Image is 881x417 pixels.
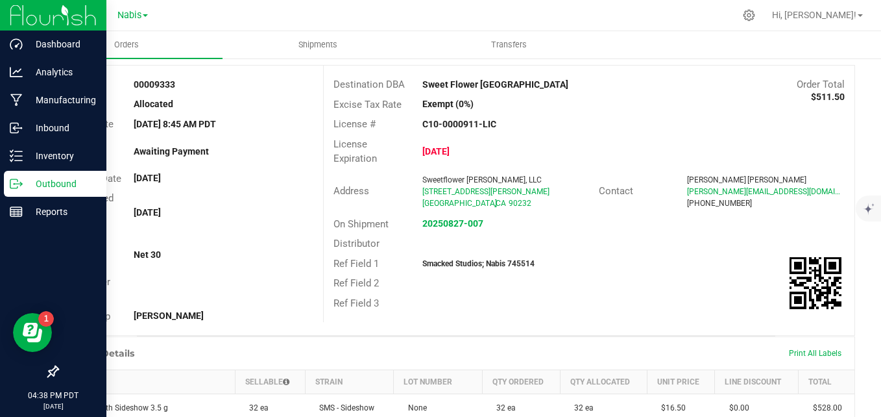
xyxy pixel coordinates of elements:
[235,370,305,394] th: Sellable
[333,258,379,270] span: Ref Field 1
[23,36,101,52] p: Dashboard
[422,119,496,129] strong: C10-0000911-LIC
[10,38,23,51] inline-svg: Dashboard
[134,79,175,90] strong: 00009333
[117,10,141,21] span: Nabis
[10,205,23,218] inline-svg: Reports
[134,99,173,109] strong: Allocated
[422,187,549,196] span: [STREET_ADDRESS][PERSON_NAME]
[23,148,101,164] p: Inventory
[10,149,23,162] inline-svg: Inventory
[655,403,686,412] span: $16.50
[811,92,845,102] strong: $511.50
[333,79,405,90] span: Destination DBA
[66,403,168,412] span: SMS Eighth Sideshow 3.5 g
[422,218,483,229] a: 20250827-007
[333,277,379,289] span: Ref Field 2
[10,94,23,107] inline-svg: Manufacturing
[23,120,101,136] p: Inbound
[422,79,568,90] strong: Sweet Flower [GEOGRAPHIC_DATA]
[509,199,531,208] span: 90232
[305,370,393,394] th: Strain
[799,370,854,394] th: Total
[790,257,841,309] qrcode: 00009333
[10,177,23,190] inline-svg: Outbound
[134,119,216,129] strong: [DATE] 8:45 AM PDT
[243,403,269,412] span: 32 ea
[313,403,374,412] span: SMS - Sideshow
[134,249,161,260] strong: Net 30
[333,218,389,230] span: On Shipment
[414,31,605,58] a: Transfers
[496,199,506,208] span: CA
[687,199,752,208] span: [PHONE_NUMBER]
[687,187,868,196] span: [PERSON_NAME][EMAIL_ADDRESS][DOMAIN_NAME]
[723,403,749,412] span: $0.00
[490,403,516,412] span: 32 ea
[10,66,23,79] inline-svg: Analytics
[134,310,204,321] strong: [PERSON_NAME]
[333,238,380,249] span: Distributor
[394,370,482,394] th: Lot Number
[333,185,369,197] span: Address
[23,92,101,108] p: Manufacturing
[797,79,845,90] span: Order Total
[281,39,355,51] span: Shipments
[23,204,101,220] p: Reports
[647,370,715,394] th: Unit Price
[333,99,402,110] span: Excise Tax Rate
[474,39,544,51] span: Transfers
[6,390,101,401] p: 04:38 PM PDT
[134,207,161,218] strong: [DATE]
[422,175,542,184] span: Sweetflower [PERSON_NAME], LLC
[568,403,594,412] span: 32 ea
[747,175,806,184] span: [PERSON_NAME]
[97,39,156,51] span: Orders
[31,31,223,58] a: Orders
[790,257,841,309] img: Scan me!
[6,401,101,411] p: [DATE]
[333,118,376,130] span: License #
[13,313,52,352] iframe: Resource center
[23,64,101,80] p: Analytics
[422,146,450,157] strong: [DATE]
[422,99,474,109] strong: Exempt (0%)
[560,370,647,394] th: Qty Allocated
[10,121,23,134] inline-svg: Inbound
[422,259,535,268] strong: Smacked Studios; Nabis 745514
[599,185,633,197] span: Contact
[134,146,209,157] strong: Awaiting Payment
[333,138,377,165] span: License Expiration
[134,173,161,183] strong: [DATE]
[772,10,856,20] span: Hi, [PERSON_NAME]!
[494,199,496,208] span: ,
[789,349,841,358] span: Print All Labels
[482,370,560,394] th: Qty Ordered
[333,297,379,309] span: Ref Field 3
[38,311,54,327] iframe: Resource center unread badge
[402,403,427,412] span: None
[806,403,842,412] span: $528.00
[422,199,497,208] span: [GEOGRAPHIC_DATA]
[223,31,414,58] a: Shipments
[687,175,746,184] span: [PERSON_NAME]
[715,370,799,394] th: Line Discount
[741,9,757,21] div: Manage settings
[23,176,101,192] p: Outbound
[58,370,235,394] th: Item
